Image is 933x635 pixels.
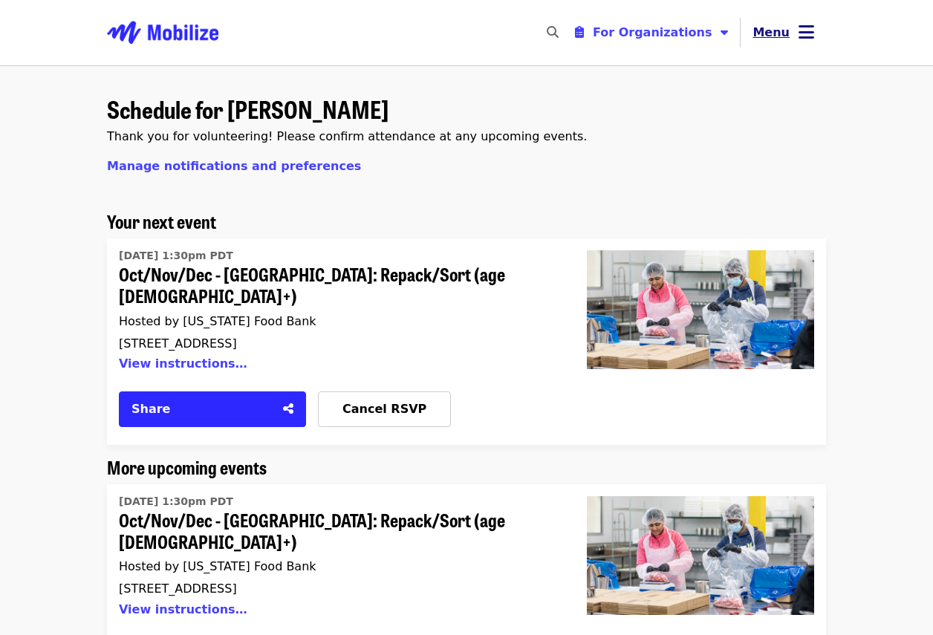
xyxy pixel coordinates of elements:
[587,496,814,615] img: Oct/Nov/Dec - Beaverton: Repack/Sort (age 10+)
[119,314,316,328] span: Hosted by [US_STATE] Food Bank
[741,15,826,51] button: Toggle account menu
[107,208,216,234] span: Your next event
[563,18,741,48] button: Toggle organizer menu
[575,25,584,39] i: clipboard-list icon
[107,454,267,480] span: More upcoming events
[342,402,426,416] span: Cancel RSVP
[107,129,587,143] span: Thank you for volunteering! Please confirm attendance at any upcoming events.
[568,15,579,51] input: Search
[119,244,551,380] a: Oct/Nov/Dec - Beaverton: Repack/Sort (age 10+)
[119,559,316,573] span: Hosted by [US_STATE] Food Bank
[131,400,274,418] div: Share
[119,494,233,509] time: [DATE] 1:30pm PDT
[752,25,790,39] span: Menu
[107,9,218,56] img: Mobilize - Home
[119,336,551,351] div: [STREET_ADDRESS]
[119,391,306,427] button: Share
[119,264,551,307] span: Oct/Nov/Dec - [GEOGRAPHIC_DATA]: Repack/Sort (age [DEMOGRAPHIC_DATA]+)
[593,25,712,39] span: For Organizations
[119,248,233,264] time: [DATE] 1:30pm PDT
[283,402,293,416] i: share-alt icon
[119,509,551,553] span: Oct/Nov/Dec - [GEOGRAPHIC_DATA]: Repack/Sort (age [DEMOGRAPHIC_DATA]+)
[721,25,728,39] i: caret-down icon
[587,250,814,369] img: Oct/Nov/Dec - Beaverton: Repack/Sort (age 10+)
[547,25,559,39] i: search icon
[575,238,826,445] a: Oct/Nov/Dec - Beaverton: Repack/Sort (age 10+)
[119,582,551,596] div: [STREET_ADDRESS]
[119,602,247,616] button: View instructions…
[119,490,551,625] a: Oct/Nov/Dec - Beaverton: Repack/Sort (age 10+)
[799,22,814,43] i: bars icon
[107,91,389,126] span: Schedule for [PERSON_NAME]
[119,356,247,371] button: View instructions…
[107,159,361,173] a: Manage notifications and preferences
[318,391,451,427] button: Cancel RSVP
